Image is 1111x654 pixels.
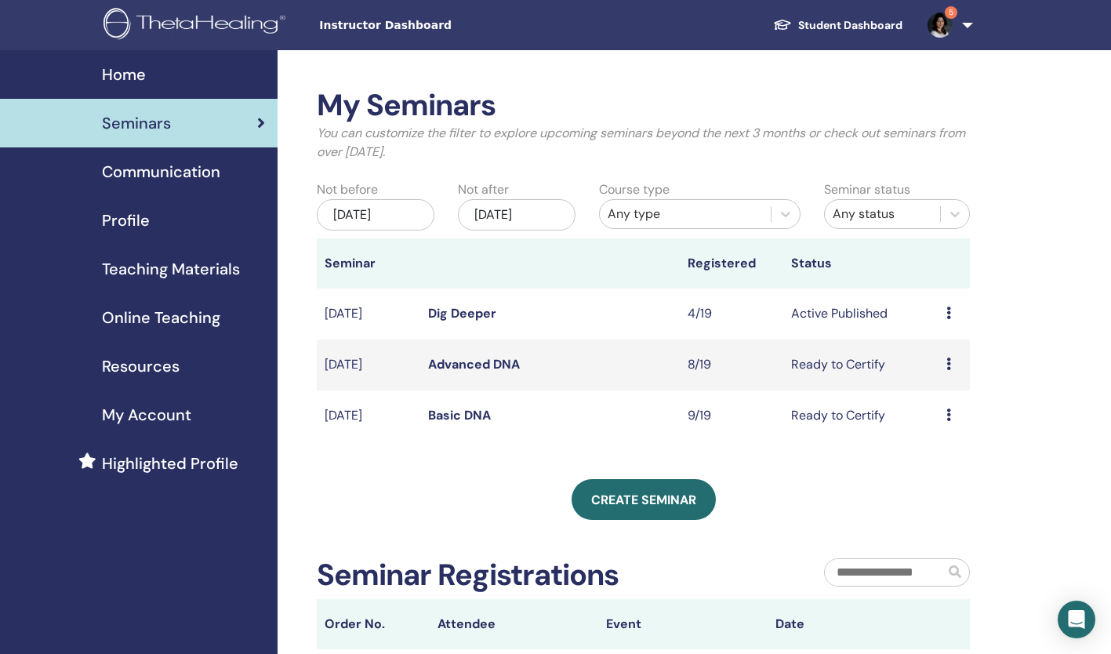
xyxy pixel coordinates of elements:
[317,88,970,124] h2: My Seminars
[317,124,970,162] p: You can customize the filter to explore upcoming seminars beyond the next 3 months or check out s...
[773,18,792,31] img: graduation-cap-white.svg
[824,180,910,199] label: Seminar status
[317,238,420,289] th: Seminar
[430,599,598,649] th: Attendee
[102,452,238,475] span: Highlighted Profile
[572,479,716,520] a: Create seminar
[102,63,146,86] span: Home
[945,6,957,19] span: 5
[102,354,180,378] span: Resources
[458,180,509,199] label: Not after
[317,180,378,199] label: Not before
[317,599,430,649] th: Order No.
[680,238,783,289] th: Registered
[103,8,291,43] img: logo.png
[680,289,783,340] td: 4/19
[761,11,915,40] a: Student Dashboard
[317,558,619,594] h2: Seminar Registrations
[428,305,496,322] a: Dig Deeper
[102,403,191,427] span: My Account
[102,111,171,135] span: Seminars
[428,356,520,372] a: Advanced DNA
[783,289,939,340] td: Active Published
[1058,601,1095,638] div: Open Intercom Messenger
[317,289,420,340] td: [DATE]
[591,492,696,508] span: Create seminar
[783,391,939,441] td: Ready to Certify
[317,199,434,231] div: [DATE]
[833,205,932,223] div: Any status
[680,391,783,441] td: 9/19
[102,209,150,232] span: Profile
[319,17,554,34] span: Instructor Dashboard
[608,205,764,223] div: Any type
[783,340,939,391] td: Ready to Certify
[783,238,939,289] th: Status
[928,13,953,38] img: default.jpg
[102,306,220,329] span: Online Teaching
[102,257,240,281] span: Teaching Materials
[599,180,670,199] label: Course type
[317,391,420,441] td: [DATE]
[317,340,420,391] td: [DATE]
[428,407,491,423] a: Basic DNA
[768,599,936,649] th: Date
[680,340,783,391] td: 8/19
[458,199,575,231] div: [DATE]
[598,599,767,649] th: Event
[102,160,220,183] span: Communication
